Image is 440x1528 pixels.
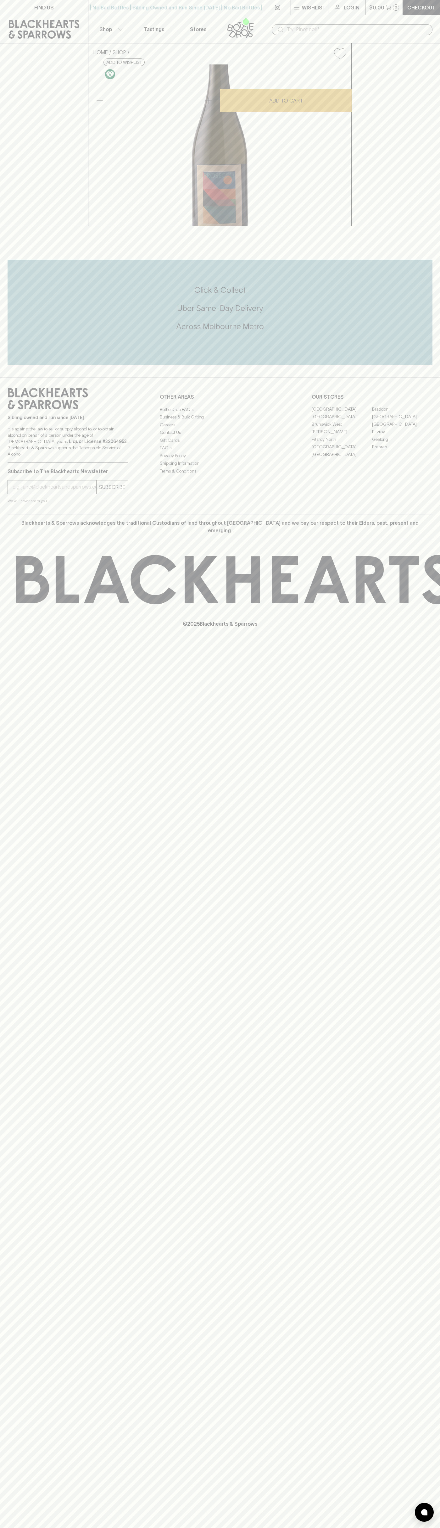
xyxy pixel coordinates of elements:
[312,393,432,401] p: OUR STORES
[34,4,54,11] p: FIND US
[220,89,352,112] button: ADD TO CART
[88,64,351,226] img: 19940.png
[13,482,96,492] input: e.g. jane@blackheartsandsparrows.com.au
[312,428,372,436] a: [PERSON_NAME]
[8,260,432,365] div: Call to action block
[88,15,132,43] button: Shop
[144,25,164,33] p: Tastings
[369,4,384,11] p: $0.00
[312,421,372,428] a: Brunswick West
[312,436,372,443] a: Fitzroy North
[176,15,220,43] a: Stores
[8,426,128,457] p: It is against the law to sell or supply alcohol to, or to obtain alcohol on behalf of a person un...
[8,414,128,421] p: Sibling owned and run since [DATE]
[160,444,281,452] a: FAQ's
[99,25,112,33] p: Shop
[103,68,117,81] a: Made without the use of any animal products.
[160,460,281,467] a: Shipping Information
[312,413,372,421] a: [GEOGRAPHIC_DATA]
[160,436,281,444] a: Gift Cards
[69,439,127,444] strong: Liquor License #32064953
[97,480,128,494] button: SUBSCRIBE
[287,25,427,35] input: Try "Pinot noir"
[312,451,372,458] a: [GEOGRAPHIC_DATA]
[160,467,281,475] a: Terms & Conditions
[8,498,128,504] p: We will never spam you
[160,413,281,421] a: Business & Bulk Gifting
[312,406,372,413] a: [GEOGRAPHIC_DATA]
[312,443,372,451] a: [GEOGRAPHIC_DATA]
[331,46,349,62] button: Add to wishlist
[302,4,326,11] p: Wishlist
[395,6,397,9] p: 0
[132,15,176,43] a: Tastings
[372,413,432,421] a: [GEOGRAPHIC_DATA]
[8,285,432,295] h5: Click & Collect
[190,25,206,33] p: Stores
[93,49,108,55] a: HOME
[12,519,428,534] p: Blackhearts & Sparrows acknowledges the traditional Custodians of land throughout [GEOGRAPHIC_DAT...
[103,58,145,66] button: Add to wishlist
[344,4,359,11] p: Login
[372,443,432,451] a: Prahran
[372,421,432,428] a: [GEOGRAPHIC_DATA]
[269,97,303,104] p: ADD TO CART
[372,406,432,413] a: Braddon
[407,4,436,11] p: Checkout
[8,321,432,332] h5: Across Melbourne Metro
[372,428,432,436] a: Fitzroy
[105,69,115,79] img: Vegan
[160,429,281,436] a: Contact Us
[99,483,125,491] p: SUBSCRIBE
[160,406,281,413] a: Bottle Drop FAQ's
[8,303,432,313] h5: Uber Same-Day Delivery
[160,452,281,459] a: Privacy Policy
[160,421,281,429] a: Careers
[421,1509,427,1515] img: bubble-icon
[372,436,432,443] a: Geelong
[113,49,126,55] a: SHOP
[8,468,128,475] p: Subscribe to The Blackhearts Newsletter
[160,393,281,401] p: OTHER AREAS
